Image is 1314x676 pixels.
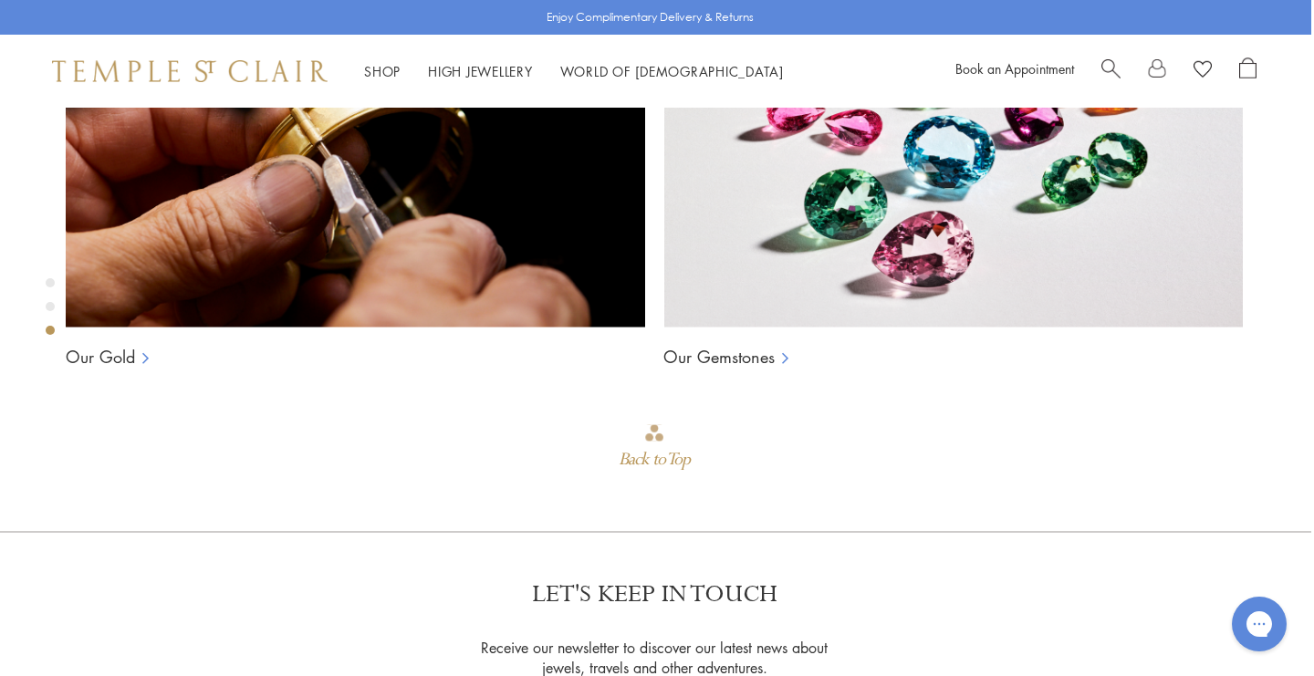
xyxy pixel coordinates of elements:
[52,60,328,82] img: Temple St. Clair
[619,443,690,476] div: Back to Top
[560,62,784,80] a: World of [DEMOGRAPHIC_DATA]World of [DEMOGRAPHIC_DATA]
[955,59,1074,78] a: Book an Appointment
[619,422,690,476] div: Go to top
[66,346,135,368] a: Our Gold
[364,62,401,80] a: ShopShop
[46,274,55,349] div: Product gallery navigation
[663,346,775,368] a: Our Gemstones
[1194,57,1212,85] a: View Wishlist
[1223,590,1296,658] iframe: Gorgias live chat messenger
[428,62,533,80] a: High JewelleryHigh Jewellery
[547,8,754,26] p: Enjoy Complimentary Delivery & Returns
[1101,57,1121,85] a: Search
[532,578,777,610] p: LET'S KEEP IN TOUCH
[364,60,784,83] nav: Main navigation
[1239,57,1257,85] a: Open Shopping Bag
